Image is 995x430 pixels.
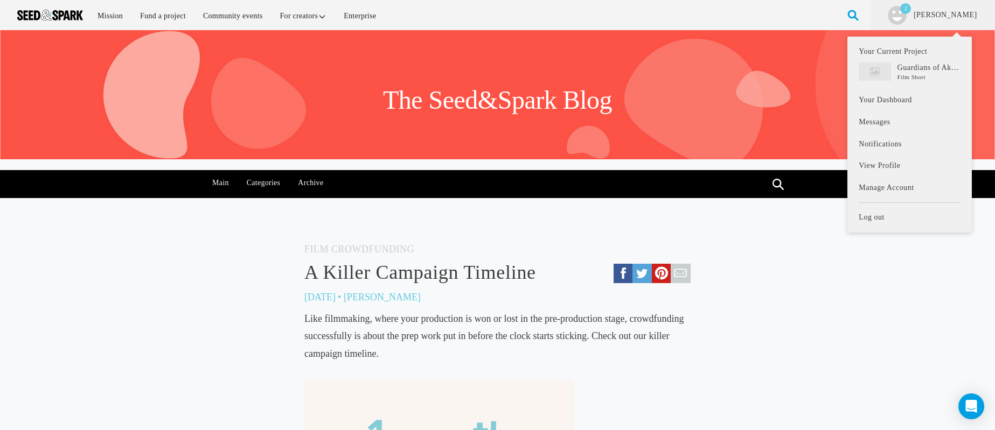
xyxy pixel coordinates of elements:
a: Archive [293,170,329,196]
img: Seed amp; Spark [17,10,83,20]
a: For creators [273,4,335,27]
a: Fund a project [133,4,193,27]
h1: The Seed&Spark Blog [383,84,612,116]
p: [DATE] [304,288,336,306]
a: Main [207,170,235,196]
img: user.png [888,6,907,25]
p: Film Short [897,73,961,81]
p: Guardians of Akhara [897,62,961,73]
a: Categories [241,170,286,196]
a: A Killer Campaign Timeline [304,261,691,284]
a: [PERSON_NAME] [913,10,978,20]
a: Manage Account [847,177,971,199]
a: Your Current Project Guardians of Akhara Film Short [847,41,971,89]
a: Enterprise [336,4,384,27]
a: Your Dashboard [847,89,971,111]
a: View Profile [847,155,971,177]
a: Messages [847,111,971,133]
a: Log out [847,207,971,229]
p: 2 [900,3,911,14]
img: project.png [859,62,891,81]
h5: Film Crowdfunding [304,241,691,257]
a: Mission [90,4,130,27]
a: Notifications [847,133,971,155]
div: Like filmmaking, where your production is won or lost in the pre-production stage, crowdfunding s... [304,310,691,362]
div: Open Intercom Messenger [958,393,984,419]
a: Community events [196,4,270,27]
p: • [PERSON_NAME] [338,288,421,306]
